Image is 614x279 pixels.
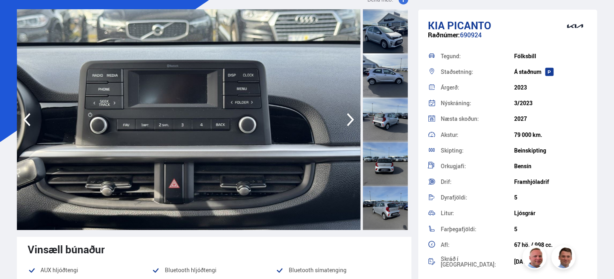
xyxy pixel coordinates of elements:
div: Orkugjafi: [441,163,514,169]
div: 690924 [428,31,588,47]
span: Picanto [447,18,491,33]
div: Dyrafjöldi: [441,195,514,200]
img: siFngHWaQ9KaOqBr.png [524,246,548,271]
div: Afl: [441,242,514,248]
div: Litur: [441,210,514,216]
div: Vinsæll búnaður [28,243,400,255]
div: Farþegafjöldi: [441,226,514,232]
div: Fólksbíll [514,53,588,59]
div: Drif: [441,179,514,185]
img: 3548462.jpeg [17,9,361,230]
div: 2023 [514,84,588,91]
div: 3/2023 [514,100,588,106]
li: Bluetooth símatenging [276,265,400,275]
div: Skráð í [GEOGRAPHIC_DATA]: [441,256,514,267]
div: Staðsetning: [441,69,514,75]
div: Skipting: [441,148,514,153]
div: Ljósgrár [514,210,588,216]
div: Bensín [514,163,588,169]
div: Tegund: [441,53,514,59]
div: 2027 [514,116,588,122]
div: 79 000 km. [514,132,588,138]
img: brand logo [559,14,591,39]
div: Beinskipting [514,147,588,154]
span: Kia [428,18,445,33]
span: Raðnúmer: [428,31,460,39]
div: 5 [514,226,588,232]
li: AUX hljóðtengi [28,265,152,275]
div: Árgerð: [441,85,514,90]
div: 5 [514,194,588,201]
div: Næsta skoðun: [441,116,514,122]
img: FbJEzSuNWCJXmdc-.webp [553,246,577,271]
div: Framhjóladrif [514,179,588,185]
div: Nýskráning: [441,100,514,106]
button: Opna LiveChat spjallviðmót [6,3,30,27]
div: 67 hö. / 998 cc. [514,242,588,248]
div: [DATE] [514,259,588,265]
div: Akstur: [441,132,514,138]
div: Á staðnum [514,69,588,75]
li: Bluetooth hljóðtengi [152,265,276,275]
